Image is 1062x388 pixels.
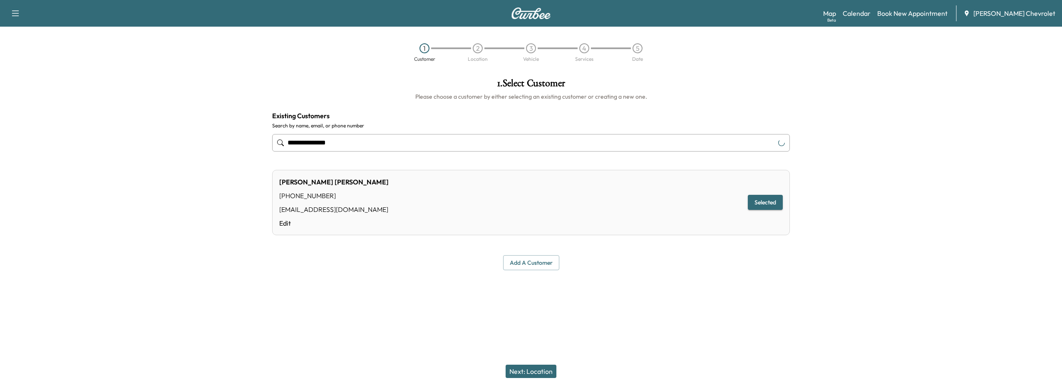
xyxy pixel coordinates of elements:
[632,57,643,62] div: Date
[877,8,948,18] a: Book New Appointment
[523,57,539,62] div: Vehicle
[575,57,593,62] div: Services
[279,218,389,228] a: Edit
[279,177,389,187] div: [PERSON_NAME] [PERSON_NAME]
[272,111,790,121] h4: Existing Customers
[511,7,551,19] img: Curbee Logo
[843,8,871,18] a: Calendar
[414,57,435,62] div: Customer
[279,191,389,201] div: [PHONE_NUMBER]
[973,8,1055,18] span: [PERSON_NAME] Chevrolet
[503,255,559,271] button: Add a customer
[279,204,389,214] div: [EMAIL_ADDRESS][DOMAIN_NAME]
[827,17,836,23] div: Beta
[473,43,483,53] div: 2
[468,57,488,62] div: Location
[823,8,836,18] a: MapBeta
[633,43,643,53] div: 5
[272,78,790,92] h1: 1 . Select Customer
[579,43,589,53] div: 4
[748,195,783,210] button: Selected
[506,365,556,378] button: Next: Location
[272,92,790,101] h6: Please choose a customer by either selecting an existing customer or creating a new one.
[419,43,429,53] div: 1
[272,122,790,129] label: Search by name, email, or phone number
[526,43,536,53] div: 3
